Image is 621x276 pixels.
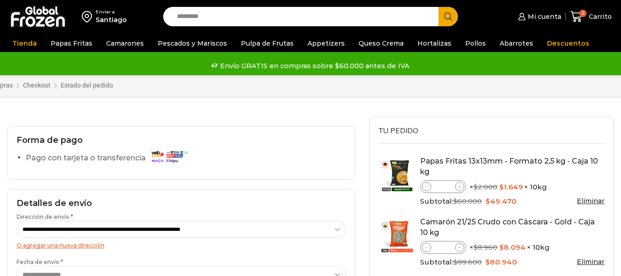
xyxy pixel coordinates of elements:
button: Search button [439,7,458,26]
bdi: 8.094 [499,243,526,252]
a: Hortalizas [413,35,456,52]
bdi: 89.600 [453,258,482,266]
span: Tu pedido [379,126,418,136]
bdi: 80.940 [485,258,517,266]
div: × × 10kg [420,241,604,254]
a: Appetizers [303,35,349,52]
label: Pago con tarjeta o transferencia [26,150,193,166]
span: $ [453,258,457,266]
bdi: 60.000 [453,197,482,206]
a: Queso Crema [354,35,408,52]
a: Pescados y Mariscos [153,35,232,52]
span: Carrito [587,12,612,21]
a: Pulpa de Frutas [236,35,298,52]
a: Tienda [8,35,41,52]
bdi: 49.470 [485,197,517,206]
span: $ [485,258,490,266]
span: $ [473,243,478,252]
h2: Detalles de envío [17,199,346,209]
a: Mi cuenta [516,7,561,26]
bdi: 1.649 [499,182,523,191]
bdi: 8.960 [473,243,497,252]
a: Camarón 21/25 Crudo con Cáscara - Gold - Caja 10 kg [420,217,595,237]
span: 5 [579,10,587,17]
a: Papas Fritas 13x13mm - Formato 2,5 kg - Caja 10 kg [420,157,598,176]
img: Pago con tarjeta o transferencia [148,148,190,164]
img: address-field-icon.svg [82,9,96,24]
div: Subtotal: [420,257,604,267]
bdi: 2.000 [473,182,497,191]
select: Dirección de envío * [17,221,346,238]
span: $ [485,197,490,206]
div: Subtotal: [420,196,604,206]
span: $ [453,197,457,206]
a: Pollos [461,35,490,52]
label: Dirección de envío * [17,213,346,238]
h2: Forma de pago [17,135,346,146]
input: Product quantity [431,242,455,253]
a: Papas Fritas [46,35,97,52]
a: Eliminar [577,258,604,266]
a: Camarones [102,35,148,52]
a: Descuentos [542,35,594,52]
a: O agregar una nueva dirección [17,242,104,249]
span: Mi cuenta [525,12,561,21]
a: Abarrotes [495,35,538,52]
div: × × 10kg [420,180,604,193]
span: $ [499,182,504,191]
span: $ [499,243,504,252]
a: 5 Carrito [570,6,612,28]
input: Product quantity [431,181,455,192]
a: Eliminar [577,197,604,205]
span: $ [473,182,478,191]
div: Santiago [96,15,127,24]
div: Enviar a [96,9,127,15]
